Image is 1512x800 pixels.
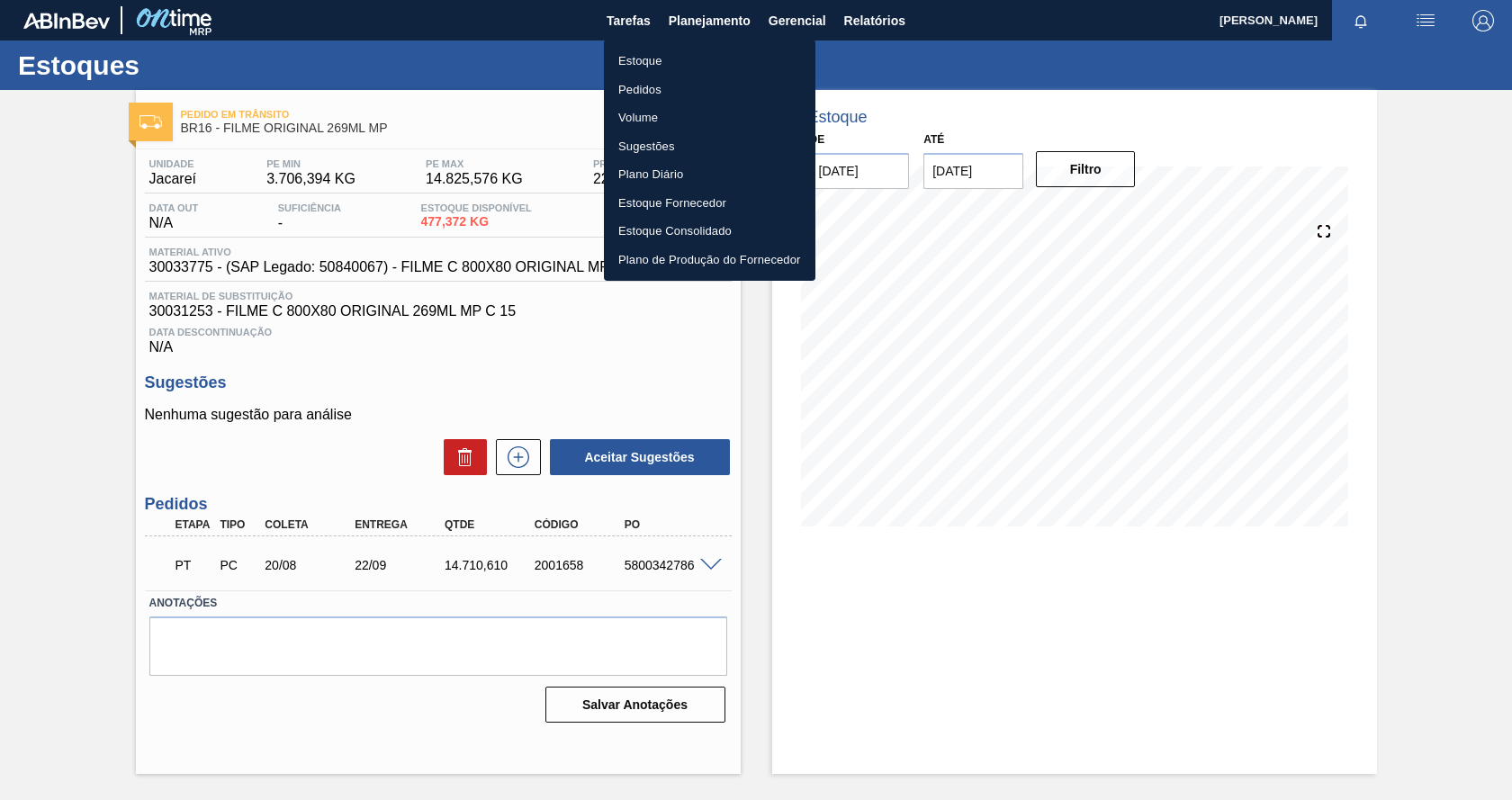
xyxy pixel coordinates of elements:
[604,132,815,161] a: Sugestões
[604,217,815,246] a: Estoque Consolidado
[604,47,815,76] a: Estoque
[604,76,815,104] a: Pedidos
[604,189,815,218] a: Estoque Fornecedor
[604,103,815,132] a: Volume
[604,160,815,189] a: Plano Diário
[604,246,815,274] a: Plano de Produção do Fornecedor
